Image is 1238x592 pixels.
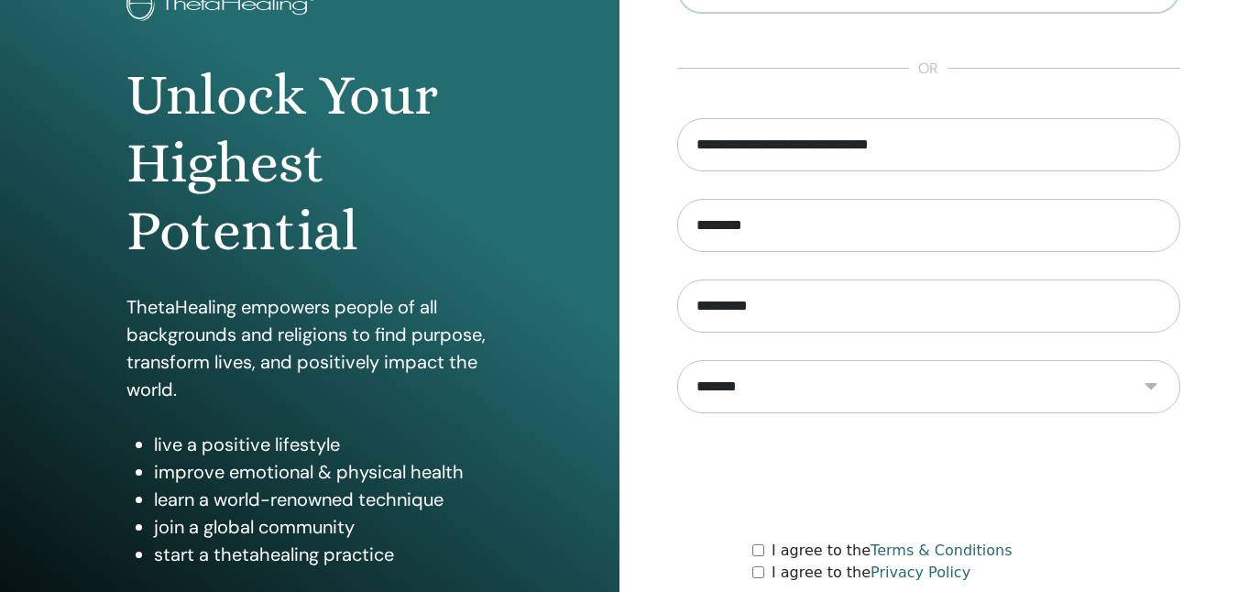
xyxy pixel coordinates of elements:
span: or [909,58,948,80]
iframe: reCAPTCHA [789,441,1068,512]
a: Privacy Policy [871,564,970,581]
p: ThetaHealing empowers people of all backgrounds and religions to find purpose, transform lives, a... [126,293,493,403]
label: I agree to the [772,562,970,584]
label: I agree to the [772,540,1013,562]
li: learn a world-renowned technique [154,486,493,513]
h1: Unlock Your Highest Potential [126,61,493,266]
li: improve emotional & physical health [154,458,493,486]
a: Terms & Conditions [871,542,1012,559]
li: live a positive lifestyle [154,431,493,458]
li: join a global community [154,513,493,541]
li: start a thetahealing practice [154,541,493,568]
